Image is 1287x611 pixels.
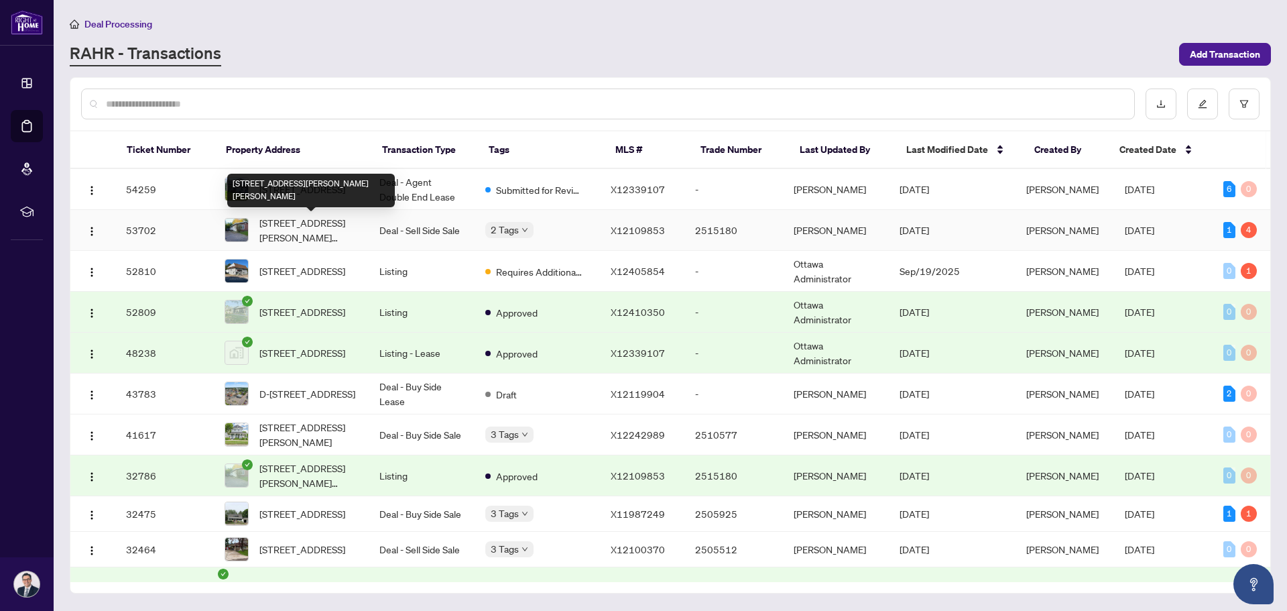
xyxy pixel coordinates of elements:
th: Transaction Type [371,131,478,169]
div: 0 [1241,427,1257,443]
button: Logo [81,539,103,560]
button: edit [1187,89,1218,119]
button: Open asap [1233,564,1274,604]
span: [PERSON_NAME] [1026,306,1099,318]
button: Logo [81,465,103,486]
button: Logo [81,178,103,200]
span: Draft [496,387,517,402]
span: X12339107 [611,183,665,195]
img: thumbnail-img [225,502,248,525]
div: 0 [1241,345,1257,361]
td: 2505512 [684,532,783,567]
div: 0 [1223,345,1235,361]
button: Add Transaction [1179,43,1271,66]
td: 54259 [115,169,214,210]
img: Logo [86,431,97,441]
span: Last Modified Date [906,142,988,157]
div: 1 [1223,506,1235,522]
span: Approved [496,305,538,320]
td: - [684,251,783,292]
img: Logo [86,349,97,359]
td: [PERSON_NAME] [783,414,889,455]
span: [DATE] [900,347,929,359]
div: 0 [1241,467,1257,484]
img: Logo [86,510,97,520]
div: 0 [1241,304,1257,320]
span: check-circle [242,337,253,347]
span: [STREET_ADDRESS] [259,304,345,319]
span: Submitted for Review [496,182,583,197]
span: down [522,510,528,517]
button: Logo [81,383,103,404]
td: Listing [369,251,475,292]
span: [DATE] [1125,388,1154,400]
span: [DATE] [1125,543,1154,555]
span: [PERSON_NAME] [1026,388,1099,400]
button: download [1146,89,1176,119]
button: Logo [81,260,103,282]
img: Logo [86,471,97,482]
span: [PERSON_NAME] [1026,508,1099,520]
span: [PERSON_NAME] [1026,183,1099,195]
td: 52810 [115,251,214,292]
span: [DATE] [900,508,929,520]
span: [DATE] [900,388,929,400]
td: Deal - Buy Side Sale [369,414,475,455]
span: Add Transaction [1190,44,1260,65]
td: Ottawa Administrator [783,333,889,374]
span: X12339107 [611,347,665,359]
td: 43783 [115,374,214,414]
td: Listing [369,292,475,333]
td: [PERSON_NAME] [783,455,889,496]
td: Deal - Sell Side Sale [369,532,475,567]
td: Deal - Buy Side Sale [369,496,475,532]
span: Created Date [1119,142,1176,157]
span: [DATE] [1125,224,1154,236]
span: 2 Tags [491,222,519,237]
img: thumbnail-img [225,341,248,364]
span: [STREET_ADDRESS] [259,542,345,557]
img: Logo [86,545,97,556]
span: [DATE] [900,429,929,441]
td: 2510577 [684,414,783,455]
div: 0 [1223,467,1235,484]
button: Logo [81,503,103,524]
span: [STREET_ADDRESS] [259,264,345,278]
span: [DATE] [1125,183,1154,195]
span: X12119904 [611,388,665,400]
span: [DATE] [900,543,929,555]
img: thumbnail-img [225,219,248,241]
div: 0 [1223,304,1235,320]
td: 2505925 [684,496,783,532]
div: 0 [1223,541,1235,557]
span: home [70,19,79,29]
td: Listing - Lease [369,333,475,374]
th: Last Updated By [789,131,896,169]
span: Approved [496,469,538,484]
div: 1 [1241,263,1257,279]
div: 4 [1241,222,1257,238]
span: 3 Tags [491,541,519,557]
td: Ottawa Administrator [783,292,889,333]
img: Profile Icon [14,571,40,597]
span: D-[STREET_ADDRESS] [259,386,355,401]
span: X12410350 [611,306,665,318]
td: [PERSON_NAME] [783,169,889,210]
img: Logo [86,185,97,196]
th: Created Date [1109,131,1208,169]
td: - [684,333,783,374]
img: Logo [86,390,97,400]
div: 0 [1223,427,1235,443]
span: X12109853 [611,224,665,236]
button: Logo [81,301,103,323]
span: check-circle [218,569,229,579]
th: Last Modified Date [896,131,1024,169]
div: 0 [1223,263,1235,279]
img: Logo [86,308,97,319]
td: 2515180 [684,210,783,251]
span: [PERSON_NAME] [1026,224,1099,236]
span: [DATE] [900,224,929,236]
span: [STREET_ADDRESS] [259,345,345,360]
span: X11987249 [611,508,665,520]
td: 53702 [115,210,214,251]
